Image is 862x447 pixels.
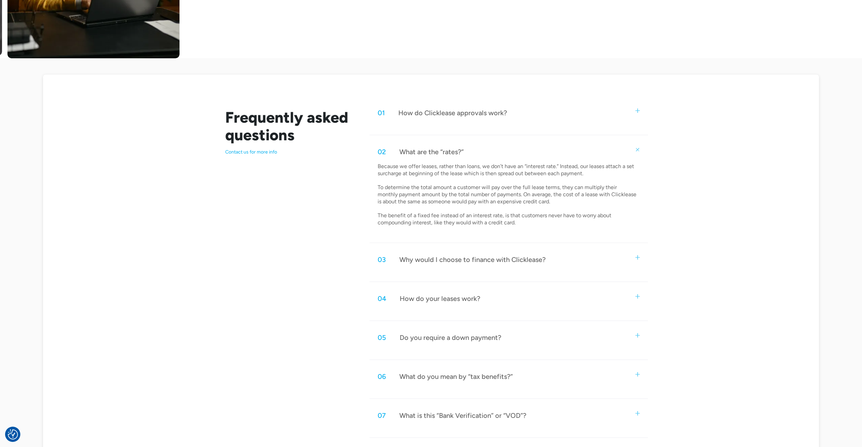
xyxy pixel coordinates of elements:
[378,411,386,420] div: 07
[378,294,386,303] div: 04
[378,333,386,342] div: 05
[400,294,480,303] div: How do your leases work?
[399,372,513,381] div: What do you mean by “tax benefits?”
[635,372,640,377] img: small plus
[378,372,386,381] div: 06
[399,147,464,156] div: What are the “rates?”
[635,333,640,338] img: small plus
[225,108,354,144] h2: Frequently asked questions
[635,255,640,260] img: small plus
[378,147,386,156] div: 02
[8,429,18,440] img: Revisit consent button
[378,163,638,226] p: Because we offer leases, rather than loans, we don’t have an “interest rate.” Instead, our leases...
[635,294,640,299] img: small plus
[398,108,507,117] div: How do Clicklease approvals work?
[8,429,18,440] button: Consent Preferences
[635,108,640,113] img: small plus
[399,411,526,420] div: What is this “Bank Verification” or “VOD”?
[399,255,546,264] div: Why would I choose to finance with Clicklease?
[225,149,354,155] p: Contact us for more info
[378,108,385,117] div: 01
[635,411,640,415] img: small plus
[400,333,501,342] div: Do you require a down payment?
[378,255,386,264] div: 03
[634,146,640,153] img: small plus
